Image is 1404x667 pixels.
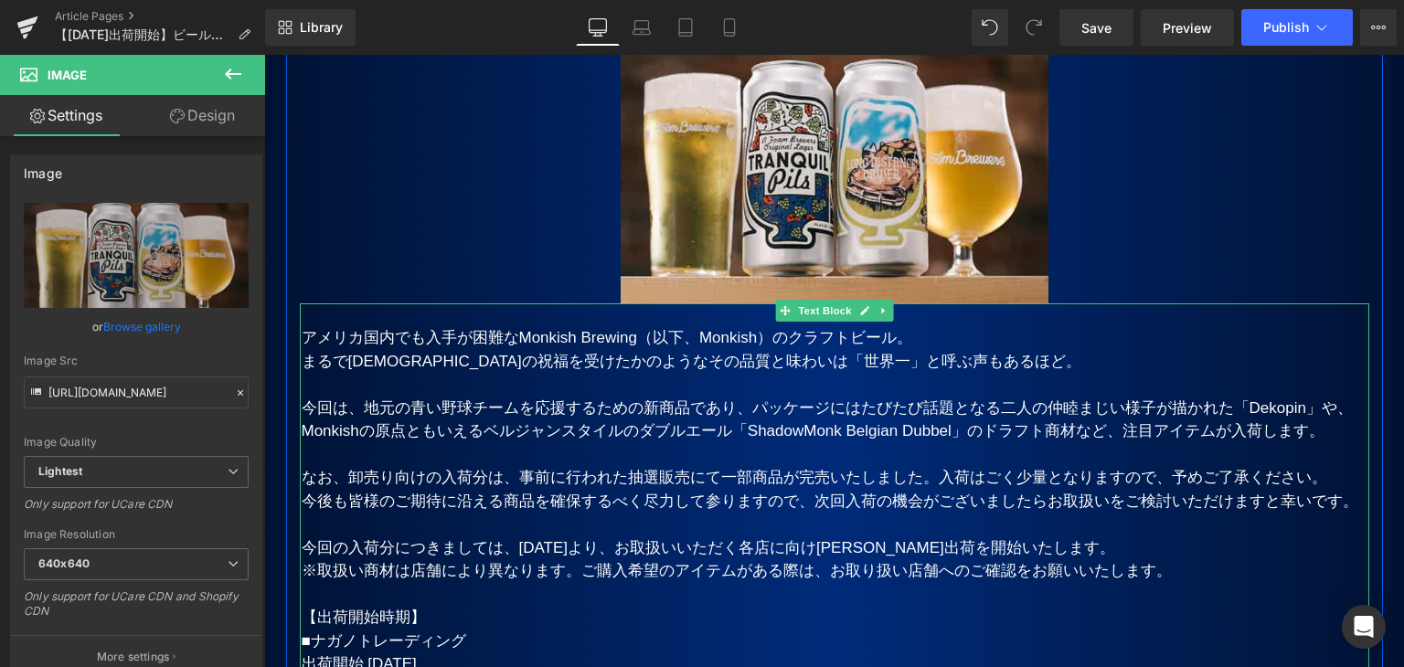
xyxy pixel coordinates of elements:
span: 今回の入荷分につきましては、[DATE]より、お取扱いいただく各店に向け[PERSON_NAME]出荷を開始いたします。 [37,484,851,502]
span: Text Block [530,245,590,267]
span: Preview [1163,18,1212,37]
input: Link [24,376,249,408]
div: Image Src [24,355,249,367]
div: Image Quality [24,436,249,449]
p: アメリカ国内でも入手が困難なMonkish Brewing（以下、Monkish）のクラフトビール。 [37,271,1105,295]
p: ■ナガノトレーディング [37,575,1105,598]
button: More [1360,9,1397,46]
span: Publish [1263,20,1309,35]
p: 今後も皆様のご期待に沿える商品を確保するべく尽力して参りますので、次回入荷の機会がございましたらお取扱いをご検討いただけますと幸いです。 [37,435,1105,459]
span: Save [1081,18,1111,37]
a: Desktop [576,9,620,46]
a: Preview [1141,9,1234,46]
a: Design [136,95,269,136]
b: Lightest [38,464,82,478]
a: Tablet [664,9,707,46]
span: Image [48,68,87,82]
p: 【出荷開始時期】 [37,551,1105,575]
a: Mobile [707,9,751,46]
div: or [24,317,249,336]
button: Publish [1241,9,1353,46]
a: Browse gallery [103,311,181,343]
p: なお、卸売り向けの入荷分は、事前に行われた抽選販売にて一部商品が完売いたしました。入荷はごく少量となりますので、予めご了承ください。 [37,411,1105,435]
span: 【[DATE]出荷開始】ビールに寄り添う美しい泡が物語るいくつもの調和「Foam Brewers」取扱い店一覧 [55,27,230,42]
button: Redo [1016,9,1052,46]
a: New Library [265,9,356,46]
a: Article Pages [55,9,265,24]
div: Open Intercom Messenger [1342,605,1386,649]
p: More settings [97,649,170,665]
span: ※取扱い商材は店舗により異なります。ご購入希望のアイテムがある際は、お取り扱い店舗へのご確認をお願いいたします。 [37,507,908,524]
span: 今回は、地元の青い野球チームを応援するための新商品であり、パッケージにはたびたび話題となる二人の仲睦まじい様子が描かれた「Dekopin」や、Monkishの原点ともいえるベルジャンスタイルのダ... [37,344,1089,386]
span: まるで[DEMOGRAPHIC_DATA]の祝福を受けたかのようなその品質と味わいは「世界一」と呼ぶ声もあるほど。 [37,298,817,315]
a: Expand / Collapse [610,245,629,267]
span: 出荷開始 [DATE] [37,600,153,618]
span: Library [300,19,343,36]
div: Only support for UCare CDN [24,497,249,524]
a: Laptop [620,9,664,46]
button: Undo [972,9,1008,46]
div: Image Resolution [24,528,249,541]
b: 640x640 [38,556,90,570]
div: Image [24,155,62,181]
div: Only support for UCare CDN and Shopify CDN [24,589,249,630]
